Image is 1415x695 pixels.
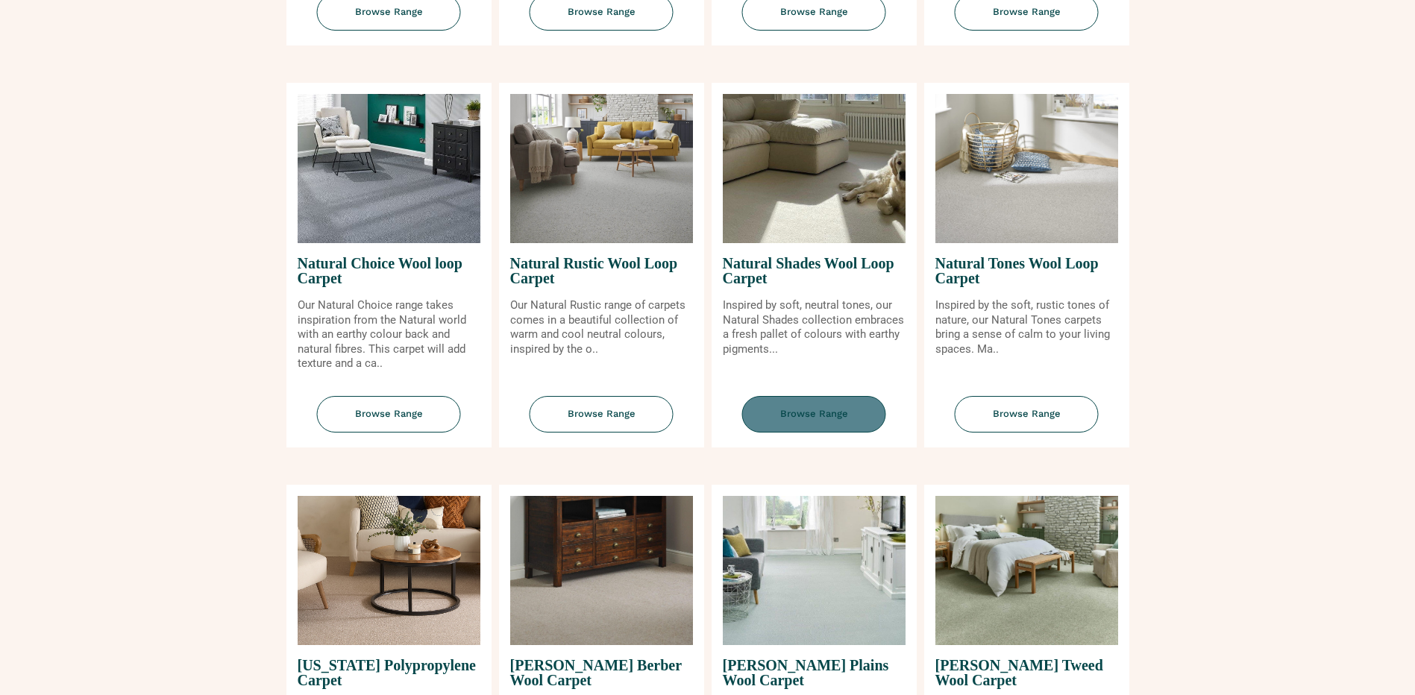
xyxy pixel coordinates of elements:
img: Natural Choice Wool loop Carpet [298,94,480,243]
span: Browse Range [955,396,1099,433]
span: Natural Rustic Wool Loop Carpet [510,243,693,298]
span: Browse Range [530,396,674,433]
img: Tomkinson Plains Wool Carpet [723,496,906,645]
img: Tomkinson Tweed Wool Carpet [935,496,1118,645]
span: Natural Shades Wool Loop Carpet [723,243,906,298]
p: Our Natural Rustic range of carpets comes in a beautiful collection of warm and cool neutral colo... [510,298,693,356]
a: Browse Range [286,396,492,447]
span: Natural Choice Wool loop Carpet [298,243,480,298]
img: Natural Rustic Wool Loop Carpet [510,94,693,243]
a: Browse Range [924,396,1129,447]
img: Natural Shades Wool Loop Carpet [723,94,906,243]
span: Browse Range [317,396,461,433]
img: Puerto Rico Polypropylene Carpet [298,496,480,645]
span: Browse Range [742,396,886,433]
a: Browse Range [499,396,704,447]
img: Natural Tones Wool Loop Carpet [935,94,1118,243]
img: Tomkinson Berber Wool Carpet [510,496,693,645]
span: Natural Tones Wool Loop Carpet [935,243,1118,298]
p: Inspired by soft, neutral tones, our Natural Shades collection embraces a fresh pallet of colours... [723,298,906,356]
p: Inspired by the soft, rustic tones of nature, our Natural Tones carpets bring a sense of calm to ... [935,298,1118,356]
p: Our Natural Choice range takes inspiration from the Natural world with an earthy colour back and ... [298,298,480,371]
a: Browse Range [712,396,917,447]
